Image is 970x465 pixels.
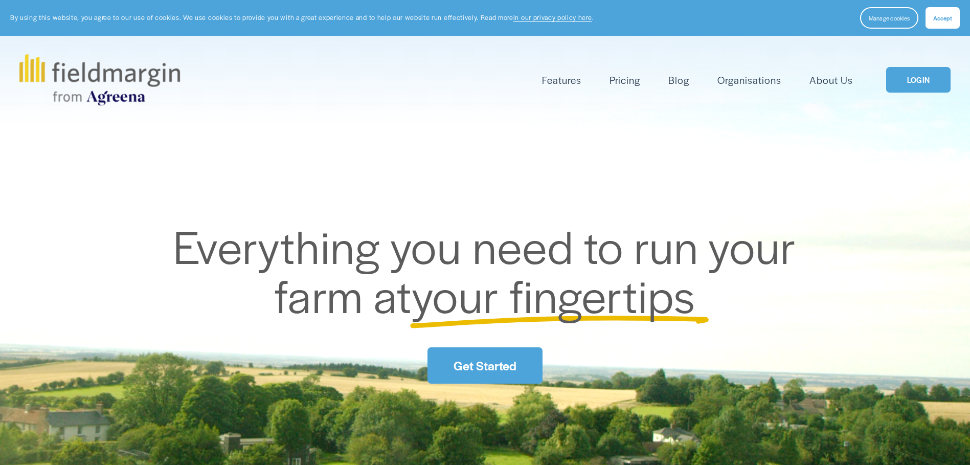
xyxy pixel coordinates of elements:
[542,73,581,87] span: Features
[412,262,695,326] span: your fingertips
[668,72,689,88] a: Blog
[869,14,910,22] span: Manage cookies
[809,72,853,88] a: About Us
[610,72,640,88] a: Pricing
[173,213,807,326] span: Everything you need to run your farm at
[10,13,594,23] p: By using this website, you agree to our use of cookies. We use cookies to provide you with a grea...
[717,72,781,88] a: Organisations
[860,7,918,29] button: Manage cookies
[19,54,180,105] img: fieldmargin.com
[427,347,542,384] a: Get Started
[886,67,951,93] a: LOGIN
[926,7,960,29] button: Accept
[933,14,952,22] span: Accept
[513,13,592,22] a: in our privacy policy here
[542,72,581,88] a: folder dropdown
